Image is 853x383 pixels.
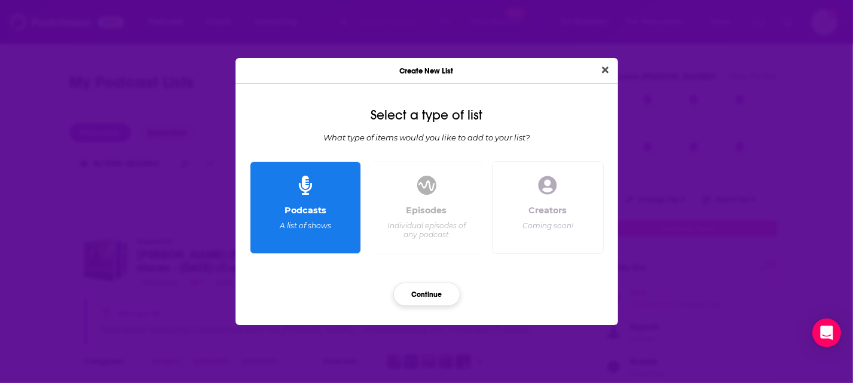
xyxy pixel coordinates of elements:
div: A list of shows [280,221,331,230]
div: What type of items would you like to add to your list? [245,133,609,142]
div: Individual episodes of any podcast [386,221,467,239]
div: Open Intercom Messenger [812,318,841,347]
button: Close [597,63,613,78]
div: Select a type of list [245,108,609,123]
div: Episodes [406,205,447,216]
div: Creators [528,205,567,216]
button: Continue [393,283,460,306]
div: Coming soon! [522,221,573,230]
div: Podcasts [285,205,326,216]
div: Create New List [236,58,618,84]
